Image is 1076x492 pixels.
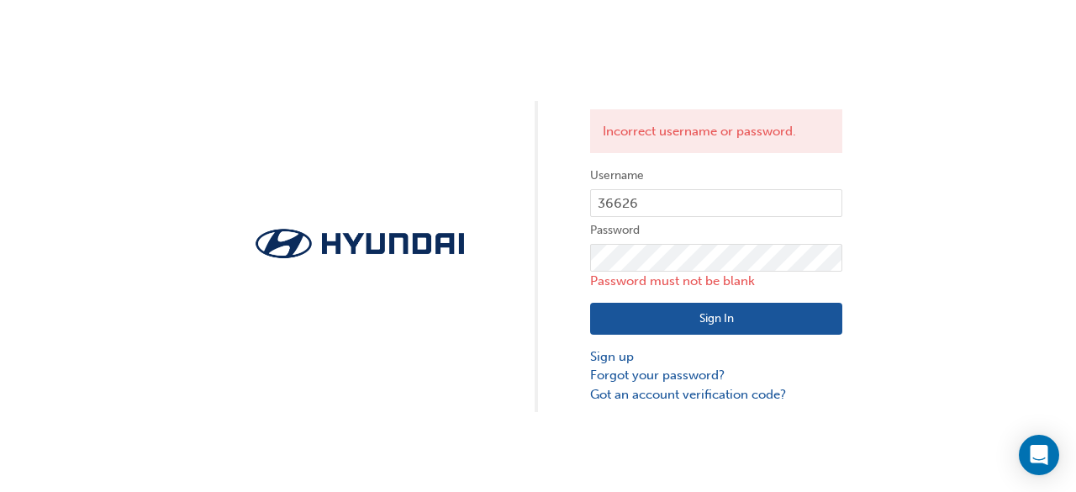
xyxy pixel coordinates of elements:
[590,347,842,367] a: Sign up
[590,220,842,241] label: Password
[590,166,842,186] label: Username
[590,272,842,291] p: Password must not be blank
[590,189,842,218] input: Username
[590,366,842,385] a: Forgot your password?
[1019,435,1059,475] div: Open Intercom Messenger
[590,303,842,335] button: Sign In
[590,109,842,154] div: Incorrect username or password.
[590,385,842,405] a: Got an account verification code?
[234,224,486,263] img: Trak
